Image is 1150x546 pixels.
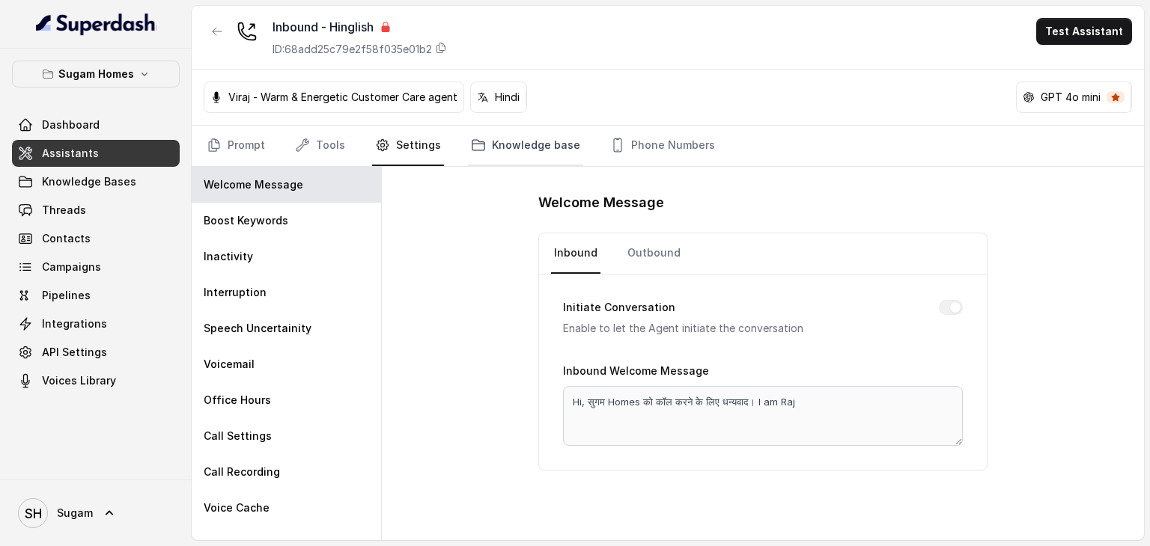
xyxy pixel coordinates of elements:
[42,117,100,132] span: Dashboard
[12,282,180,309] a: Pipelines
[292,126,348,166] a: Tools
[204,429,272,444] p: Call Settings
[42,373,116,388] span: Voices Library
[204,213,288,228] p: Boost Keywords
[42,231,91,246] span: Contacts
[273,18,447,36] div: Inbound - Hinglish
[204,464,280,479] p: Call Recording
[204,126,1132,166] nav: Tabs
[12,339,180,366] a: API Settings
[204,321,311,336] p: Speech Uncertainity
[42,174,136,189] span: Knowledge Bases
[551,233,600,274] a: Inbound
[607,126,718,166] a: Phone Numbers
[12,254,180,280] a: Campaigns
[12,310,180,337] a: Integrations
[563,386,963,446] textarea: Hi, सुगम Homes को कॉल करने के लिए धन्यवाद। I am Raj
[551,233,975,274] nav: Tabs
[58,65,134,83] p: Sugam Homes
[42,203,86,218] span: Threads
[204,249,253,264] p: Inactivity
[36,12,156,36] img: light.svg
[563,364,709,377] label: Inbound Welcome Message
[204,500,270,515] p: Voice Cache
[204,126,268,166] a: Prompt
[204,285,267,300] p: Interruption
[12,168,180,195] a: Knowledge Bases
[42,288,91,303] span: Pipelines
[25,506,42,521] text: SH
[538,191,988,215] h1: Welcome Message
[204,393,271,408] p: Office Hours
[42,316,107,331] span: Integrations
[372,126,444,166] a: Settings
[204,177,303,192] p: Welcome Message
[624,233,684,274] a: Outbound
[42,146,99,161] span: Assistants
[42,345,107,360] span: API Settings
[273,42,432,57] p: ID: 68add25c79e2f58f035e01b2
[1036,18,1132,45] button: Test Assistant
[563,319,915,337] p: Enable to let the Agent initiate the conversation
[1023,91,1035,103] svg: openai logo
[12,197,180,224] a: Threads
[12,367,180,394] a: Voices Library
[42,260,101,274] span: Campaigns
[228,90,457,105] p: Viraj - Warm & Energetic Customer Care agent
[495,90,520,105] p: Hindi
[12,140,180,167] a: Assistants
[204,357,255,372] p: Voicemail
[563,298,675,316] label: Initiate Conversation
[1041,90,1101,105] p: GPT 4o mini
[12,492,180,534] a: Sugam
[468,126,583,166] a: Knowledge base
[12,225,180,252] a: Contacts
[12,111,180,138] a: Dashboard
[57,506,93,521] span: Sugam
[12,61,180,88] button: Sugam Homes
